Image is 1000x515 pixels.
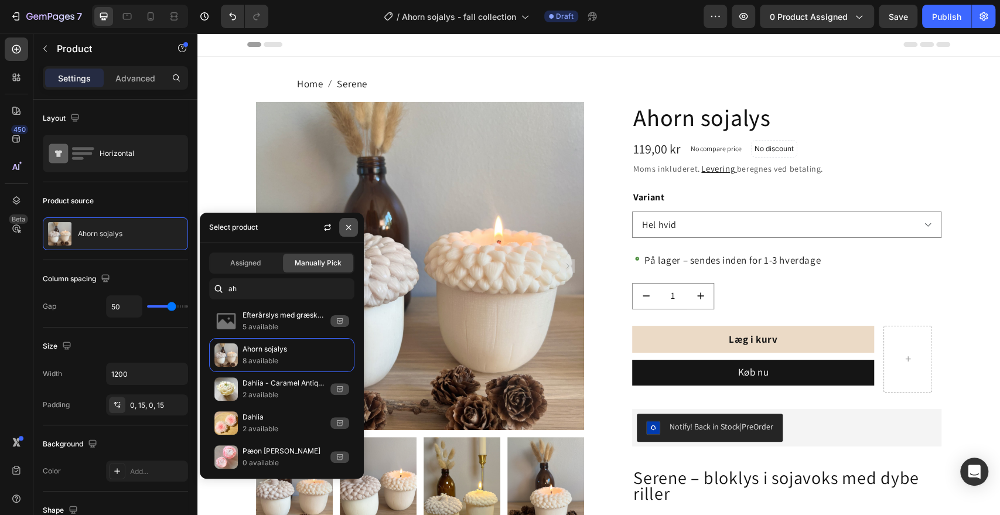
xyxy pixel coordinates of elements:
input: quantity [462,251,490,276]
p: Ahorn sojalys [78,230,122,238]
img: collections [214,377,238,401]
button: 0 product assigned [760,5,874,28]
p: 8 available [243,355,349,367]
p: Settings [58,72,91,84]
u: Levering [504,130,538,141]
span: Draft [556,11,574,22]
p: Ahorn sojalys [243,343,349,355]
div: Background [43,436,100,452]
button: Save [879,5,917,28]
div: Select product [209,222,258,233]
div: Size [43,339,74,354]
p: 2 available [243,389,326,401]
legend: Variant [435,155,468,173]
span: / [397,11,400,23]
div: 119,00 kr [435,107,484,126]
div: Width [43,369,62,379]
span: beregnes ved betaling. [540,131,626,141]
p: Efterårslys med græskar og ahornblade [243,309,326,321]
div: Padding [43,400,70,410]
div: Product source [43,196,94,206]
p: Køb nu [540,330,571,349]
button: <p>Køb nu</p> [435,327,677,353]
button: Publish [922,5,971,28]
div: Horizontal [100,140,171,167]
span: Moms inkluderet. [436,131,503,141]
button: Notify! Back in Stock|PreOrder [439,381,585,409]
span: 0 product assigned [770,11,848,23]
img: product feature img [48,222,71,245]
input: Search in Settings & Advanced [209,278,354,299]
span: Serene [139,43,170,60]
span: Assigned [230,258,261,268]
div: Læg i kurv [531,300,580,313]
p: 7 [77,9,82,23]
p: Pæon [PERSON_NAME] [243,445,326,457]
div: Beta [9,214,28,224]
img: collections [214,343,238,367]
span: Ahorn sojalys - fall collection [402,11,516,23]
p: På lager – sendes inden for 1-3 hverdage [447,219,623,236]
div: Notify! Back in Stock|PreOrder [472,388,576,400]
input: Auto [107,296,142,317]
p: No compare price [493,112,544,120]
a: Levering [504,129,539,142]
div: Add... [130,466,185,477]
p: 5 available [243,321,326,333]
button: Læg i kurv [435,293,677,320]
div: Color [43,466,61,476]
span: Serene – bloklys i sojavoks med dybe riller [436,433,722,472]
p: 2 available [243,423,326,435]
button: decrement [435,251,462,276]
img: no-image [214,309,238,333]
p: Advanced [115,72,155,84]
img: collections [214,411,238,435]
span: Manually Pick [295,258,342,268]
button: Carousel Next Arrow [363,226,377,240]
p: No discount [557,111,596,121]
img: collections [214,445,238,469]
button: 7 [5,5,87,28]
p: Dahlia - Caramel Antique [243,377,326,389]
div: 0, 15, 0, 15 [130,400,185,411]
nav: breadcrumb [100,43,902,60]
div: 450 [11,125,28,134]
div: Open Intercom Messenger [960,458,988,486]
button: increment [490,251,516,276]
div: Undo/Redo [221,5,268,28]
input: Auto [107,363,187,384]
span: Save [889,12,908,22]
span: Home [100,43,125,60]
img: Notify_Me_Logo.png [449,388,463,402]
div: Publish [932,11,961,23]
iframe: Design area [197,33,1000,515]
h2: Ahorn sojalys [435,69,744,100]
p: 0 available [243,457,326,469]
p: Dahlia [243,411,326,423]
div: Column spacing [43,271,112,287]
p: Product [57,42,156,56]
div: Layout [43,111,82,127]
div: Gap [43,301,56,312]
